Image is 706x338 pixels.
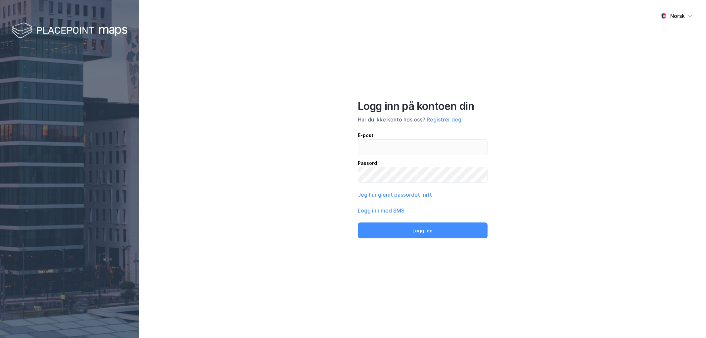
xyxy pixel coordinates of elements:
button: Registrer deg [427,116,461,123]
div: Har du ikke konto hos oss? [358,116,488,123]
button: Jeg har glemt passordet mitt [358,191,432,199]
button: Logg inn med SMS [358,207,404,215]
button: Logg inn [358,222,488,238]
img: logo-white.f07954bde2210d2a523dddb988cd2aa7.svg [12,21,127,41]
div: Norsk [670,12,685,20]
div: Passord [358,159,488,167]
div: E-post [358,131,488,139]
div: Logg inn på kontoen din [358,100,488,113]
